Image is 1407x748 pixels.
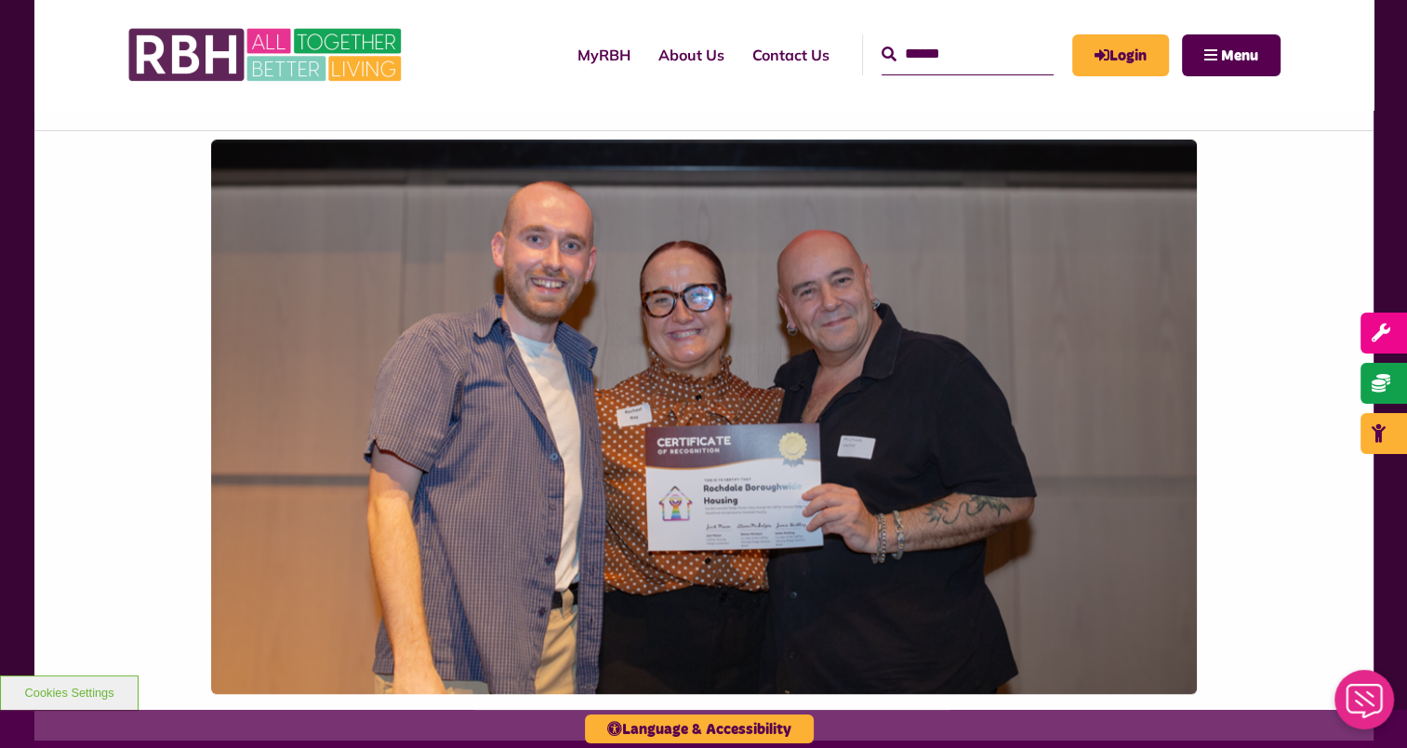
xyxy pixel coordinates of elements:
a: MyRBH [564,30,644,80]
span: Menu [1221,48,1258,63]
a: About Us [644,30,738,80]
button: Language & Accessibility [585,715,814,743]
button: Navigation [1182,34,1281,76]
a: MyRBH [1072,34,1169,76]
input: Search [882,34,1054,74]
iframe: Netcall Web Assistant for live chat [1323,664,1407,748]
img: RBH Strategic Lead Rachael Ray receives RBH's Pledge Pioneer certificate from the HouseProud team [211,140,1197,694]
a: Contact Us [738,30,843,80]
img: RBH [127,19,406,91]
